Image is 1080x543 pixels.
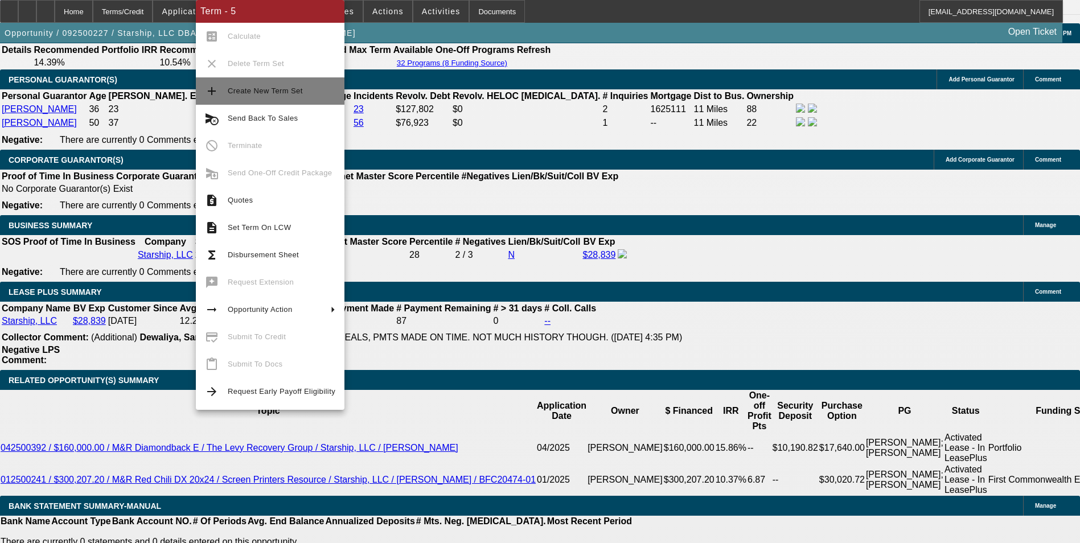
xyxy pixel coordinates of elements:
td: 15.86% [715,432,747,464]
th: Account Type [51,516,112,527]
th: Security Deposit [772,390,819,432]
td: [PERSON_NAME] [587,432,663,464]
td: 37 [108,117,208,129]
td: 22 [746,117,794,129]
th: # Mts. Neg. [MEDICAL_DATA]. [416,516,547,527]
img: linkedin-icon.png [808,104,817,113]
td: 23 [108,103,208,116]
span: Comment [1035,157,1061,163]
b: Paynet Master Score [324,171,413,181]
td: 04/2025 [536,432,587,464]
div: 2 / 3 [455,250,506,260]
span: Manage [1035,222,1056,228]
td: No Corporate Guarantor(s) Exist [1,183,623,195]
b: Customer Since [108,303,178,313]
td: Activated Lease - In LeasePlus [944,432,988,464]
span: Add Personal Guarantor [948,76,1015,83]
td: $10,190.82 [772,432,819,464]
a: -- [544,316,551,326]
td: [PERSON_NAME]; [PERSON_NAME] [865,432,944,464]
td: 50 [88,117,106,129]
a: $28,839 [583,250,616,260]
b: Company [145,237,186,246]
th: Avg. End Balance [247,516,325,527]
span: CORPORATE GUARANTOR(S) [9,155,124,164]
td: [PERSON_NAME] [587,464,663,496]
span: Manage [1035,503,1056,509]
span: There are currently 0 Comments entered on this opportunity [60,200,301,210]
td: 12.28% [179,315,218,327]
span: 01 & 02 ARE ACTIVE SVC DEALS, PMTS MADE ON TIME. NOT MUCH HISTORY THOUGH. ([DATE] 4:35 PM) [227,332,682,342]
b: Avg. IRR [180,303,217,313]
b: # Negatives [455,237,506,246]
b: # Payment Remaining [396,303,491,313]
b: # Inquiries [602,91,648,101]
span: There are currently 0 Comments entered on this opportunity [60,135,301,145]
th: Bank Account NO. [112,516,192,527]
mat-icon: arrow_forward [205,385,219,398]
b: BV Exp [586,171,618,181]
a: 042500392 / $160,000.00 / M&R Diamondback E / The Levy Recovery Group / Starship, LLC / [PERSON_N... [1,443,458,452]
a: 012500241 / $300,207.20 / M&R Red Chili DX 20x24 / Screen Printers Resource / Starship, LLC / [PE... [1,475,536,484]
b: Collector Comment: [2,332,89,342]
td: $17,640.00 [819,432,865,464]
td: -- [772,464,819,496]
b: Personal Guarantor [2,91,87,101]
b: Dewaliya, Sandeep: [139,332,224,342]
b: Company Name [2,303,71,313]
span: Request Early Payoff Eligibility [228,387,335,396]
b: Revolv. HELOC [MEDICAL_DATA]. [453,91,601,101]
img: linkedin-icon.png [808,117,817,126]
img: facebook-icon.png [796,117,805,126]
span: Activities [422,7,461,16]
td: Activated Lease - In LeasePlus [944,464,988,496]
span: LEASE PLUS SUMMARY [9,287,102,297]
td: -- [747,432,772,464]
a: 23 [354,104,364,114]
td: -- [650,117,692,129]
b: Negative: [2,135,43,145]
a: Open Ticket [1004,22,1061,42]
mat-icon: cancel_schedule_send [205,112,219,125]
a: Starship, LLC [138,250,193,260]
mat-icon: arrow_right_alt [205,303,219,316]
span: Application [162,7,208,16]
b: Negative LPS Comment: [2,345,60,365]
td: 0 [493,315,543,327]
span: Comment [1035,76,1061,83]
span: PERSONAL GUARANTOR(S) [9,75,117,84]
b: Percentile [416,171,459,181]
td: 11 Miles [693,117,745,129]
b: Dist to Bus. [694,91,745,101]
a: Starship, LLC [2,316,57,326]
th: PG [865,390,944,432]
b: Revolv. Debt [396,91,450,101]
th: IRR [715,390,747,432]
span: Actions [372,7,404,16]
td: $160,000.00 [663,432,715,464]
th: # Of Periods [192,516,247,527]
span: Create New Term Set [228,87,303,95]
th: Proof of Time In Business [23,236,136,248]
td: 10.37% [715,464,747,496]
span: Send Back To Sales [228,114,298,122]
td: 6.87 [747,464,772,496]
td: $0 [452,103,601,116]
b: [PERSON_NAME]. EST [109,91,208,101]
b: Negative: [2,200,43,210]
button: Actions [364,1,412,22]
b: BV Exp [583,237,615,246]
a: [PERSON_NAME] [2,118,77,127]
b: Vantage [317,91,351,101]
b: # > 31 days [494,303,543,313]
a: N [508,250,515,260]
td: $76,923 [395,117,451,129]
b: #Negatives [462,171,510,181]
button: Activities [413,1,469,22]
mat-icon: add [205,84,219,98]
span: Opportunity / 092500227 / Starship, LLC DBA Rockstar Original / [PERSON_NAME] [5,28,356,38]
b: Ownership [746,91,794,101]
a: $28,839 [73,316,106,326]
span: Disbursement Sheet [228,250,299,259]
td: 10.54% [159,57,280,68]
